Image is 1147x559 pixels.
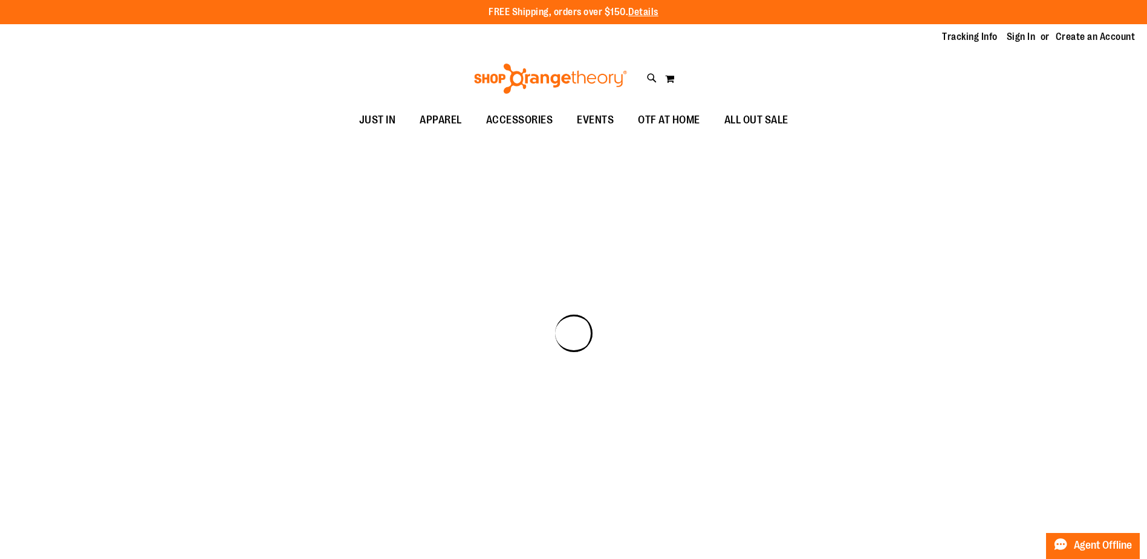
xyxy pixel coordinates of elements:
[712,106,801,134] a: ALL OUT SALE
[626,106,712,134] a: OTF AT HOME
[486,106,553,134] span: ACCESSORIES
[638,106,700,134] span: OTF AT HOME
[1007,30,1036,44] a: Sign In
[628,7,658,18] a: Details
[472,64,629,94] img: Shop Orangetheory
[347,106,408,134] a: JUST IN
[1074,540,1132,551] span: Agent Offline
[474,106,565,134] a: ACCESSORIES
[724,106,788,134] span: ALL OUT SALE
[577,106,614,134] span: EVENTS
[1056,30,1136,44] a: Create an Account
[359,106,396,134] span: JUST IN
[942,30,998,44] a: Tracking Info
[1046,531,1140,559] button: Agent Offline
[420,106,462,134] span: APPAREL
[408,106,474,134] a: APPAREL
[489,5,658,19] p: FREE Shipping, orders over $150.
[565,106,626,134] a: EVENTS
